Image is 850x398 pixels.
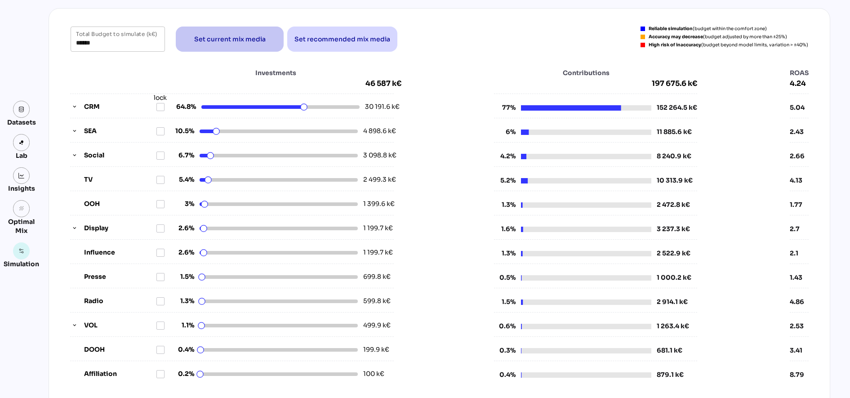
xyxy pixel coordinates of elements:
[649,42,701,48] strong: High risk of inaccuracy
[84,369,156,379] label: Affiliation
[84,175,156,184] label: TV
[173,321,194,330] span: 1.1%
[657,152,691,161] div: 8 240.9 k€
[196,68,355,77] span: Investments
[790,370,809,379] div: 8.79
[790,127,809,136] div: 2.43
[494,79,697,88] span: 197 675.6 k€
[173,126,194,136] span: 10.5%
[18,139,25,146] img: lab.svg
[657,176,693,185] div: 10 313.9 k€
[363,321,392,330] div: 499.9 k€
[363,272,392,282] div: 699.8 k€
[657,346,682,355] div: 681.1 k€
[4,217,39,235] div: Optimal Mix
[363,151,392,160] div: 3 098.8 k€
[649,27,767,31] div: (budget within the comfort zone)
[790,297,809,306] div: 4.86
[287,27,397,52] button: Set recommended mix media
[494,152,516,161] span: 4.2%
[521,68,651,77] span: Contributions
[649,34,703,40] strong: Accuracy may decrease
[84,224,156,233] label: Display
[363,248,392,257] div: 1 199.7 k€
[494,103,516,112] span: 77%
[790,224,809,233] div: 2.7
[494,127,516,137] span: 6%
[657,127,692,137] div: 11 885.6 k€
[84,321,156,330] label: VOL
[657,200,690,210] div: 2 472.8 k€
[363,296,392,306] div: 599.8 k€
[363,175,392,184] div: 2 499.3 k€
[84,345,156,354] label: DOOH
[173,369,194,379] span: 0.2%
[7,118,36,127] div: Datasets
[173,199,194,209] span: 3%
[84,151,156,160] label: Social
[154,93,167,103] div: lock
[363,126,392,136] div: 4 898.6 k€
[194,34,266,45] span: Set current mix media
[790,103,809,112] div: 5.04
[173,175,194,184] span: 5.4%
[84,126,156,136] label: SEA
[790,346,809,355] div: 3.41
[173,224,194,233] span: 2.6%
[494,370,516,380] span: 0.4%
[84,102,156,112] label: CRM
[790,176,809,185] div: 4.13
[790,322,809,331] div: 2.53
[8,184,35,193] div: Insights
[657,103,697,112] div: 152 264.5 k€
[294,34,390,45] span: Set recommended mix media
[363,345,392,354] div: 199.9 k€
[18,106,25,112] img: data.svg
[18,173,25,179] img: graph.svg
[84,296,156,306] label: Radio
[173,248,194,257] span: 2.6%
[657,249,690,258] div: 2 522.9 k€
[790,249,809,258] div: 2.1
[790,200,809,209] div: 1.77
[365,79,401,88] span: 46 587 k€
[494,322,516,331] span: 0.6%
[363,199,392,209] div: 1 399.6 k€
[363,369,392,379] div: 100 k€
[12,151,31,160] div: Lab
[176,27,284,52] button: Set current mix media
[494,224,516,234] span: 1.6%
[494,346,516,355] span: 0.3%
[494,200,516,210] span: 1.3%
[649,43,808,47] div: (budget beyond model limits, variation > ±40%)
[494,176,516,185] span: 5.2%
[790,68,809,77] span: ROAS
[18,248,25,254] img: settings.svg
[174,102,196,112] span: 64.8%
[657,224,690,234] div: 3 237.3 k€
[84,199,156,209] label: OOH
[365,102,394,112] div: 30 191.6 k€
[657,273,691,282] div: 1 000.2 k€
[173,272,194,282] span: 1.5%
[494,273,516,282] span: 0.5%
[84,272,156,282] label: Presse
[84,248,156,257] label: Influence
[649,26,693,31] strong: Reliable simulation
[657,370,684,380] div: 879.1 k€
[4,259,39,268] div: Simulation
[173,151,194,160] span: 6.7%
[363,224,392,233] div: 1 199.7 k€
[657,297,688,307] div: 2 914.1 k€
[657,322,689,331] div: 1 263.4 k€
[18,206,25,212] i: grain
[649,35,787,39] div: (budget adjusted by more than ±25%)
[494,249,516,258] span: 1.3%
[790,79,809,88] span: 4.24
[494,297,516,307] span: 1.5%
[790,152,809,161] div: 2.66
[173,345,194,354] span: 0.4%
[173,296,194,306] span: 1.3%
[790,273,809,282] div: 1.43
[76,27,160,52] input: Total Budget to simulate (k€)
